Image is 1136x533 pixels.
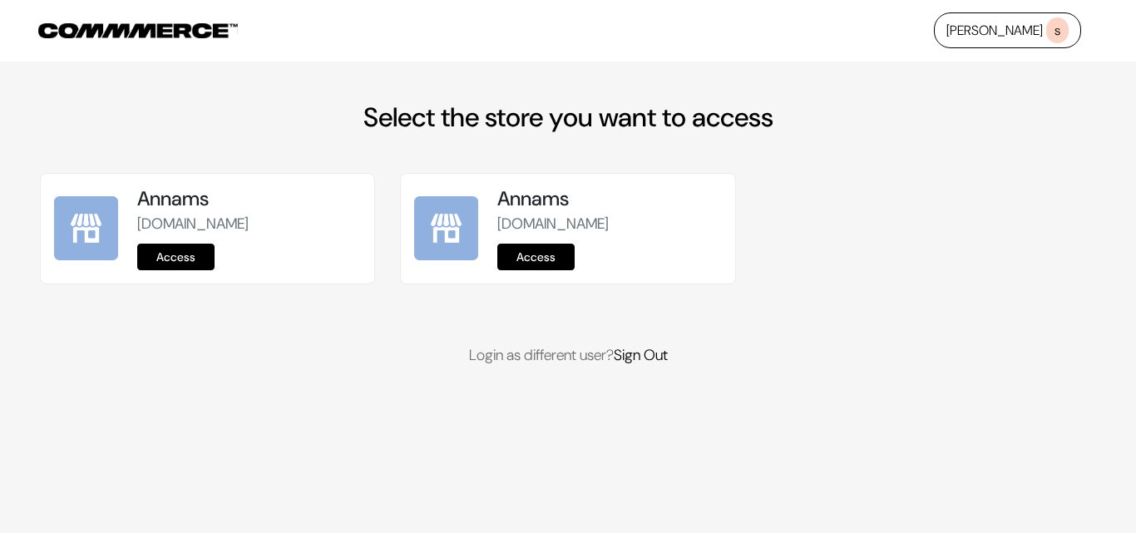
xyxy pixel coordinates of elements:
[934,12,1081,48] a: [PERSON_NAME]s
[54,196,118,260] img: Annams
[497,187,721,211] h5: Annams
[137,213,361,235] p: [DOMAIN_NAME]
[1046,17,1069,43] span: s
[497,213,721,235] p: [DOMAIN_NAME]
[40,101,1096,133] h2: Select the store you want to access
[414,196,478,260] img: Annams
[614,345,668,365] a: Sign Out
[497,244,575,270] a: Access
[137,187,361,211] h5: Annams
[38,23,238,38] img: COMMMERCE
[40,344,1096,367] p: Login as different user?
[137,244,215,270] a: Access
